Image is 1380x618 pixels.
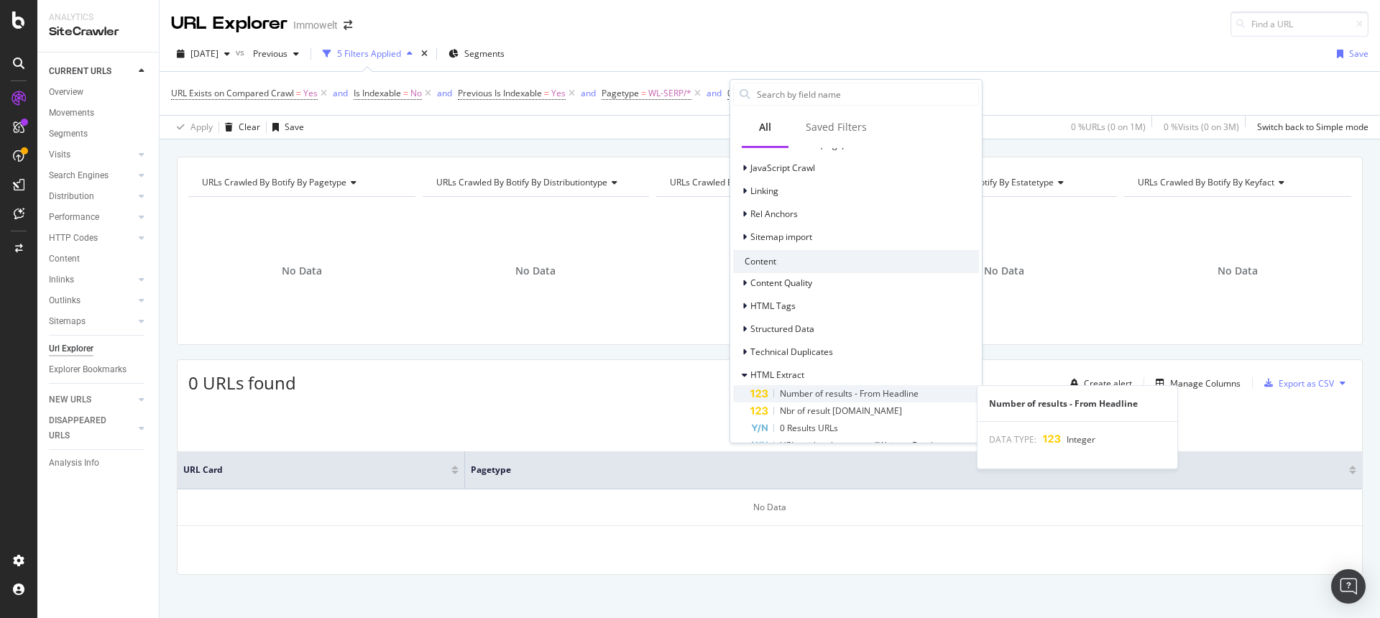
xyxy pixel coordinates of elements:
[1150,374,1241,392] button: Manage Columns
[1331,42,1368,65] button: Save
[49,106,149,121] a: Movements
[443,42,510,65] button: Segments
[303,83,318,103] span: Yes
[190,47,218,60] span: 2025 Oct. 3rd
[49,64,111,79] div: CURRENT URLS
[333,86,348,100] button: and
[49,85,149,100] a: Overview
[1135,171,1338,194] h4: URLs Crawled By Botify By keyfact
[49,147,70,162] div: Visits
[780,387,919,400] span: Number of results - From Headline
[49,272,134,287] a: Inlinks
[433,171,637,194] h4: URLs Crawled By Botify By distributiontype
[1218,264,1258,278] span: No Data
[296,87,301,99] span: =
[293,18,338,32] div: Immowelt
[49,126,149,142] a: Segments
[190,121,213,133] div: Apply
[750,231,812,243] span: Sitemap import
[49,272,74,287] div: Inlinks
[403,87,408,99] span: =
[354,87,401,99] span: Is Indexable
[171,87,294,99] span: URL Exists on Compared Crawl
[49,189,134,204] a: Distribution
[1349,47,1368,60] div: Save
[901,171,1105,194] h4: URLs Crawled By Botify By estatetype
[49,314,134,329] a: Sitemaps
[750,369,804,381] span: HTML Extract
[49,413,121,443] div: DISAPPEARED URLS
[1064,372,1132,395] button: Create alert
[188,371,296,395] span: 0 URLs found
[344,20,352,30] div: arrow-right-arrow-left
[759,120,771,134] div: All
[337,47,401,60] div: 5 Filters Applied
[1257,121,1368,133] div: Switch back to Simple mode
[49,392,134,407] a: NEW URLS
[806,120,867,134] div: Saved Filters
[239,121,260,133] div: Clear
[1138,176,1274,188] span: URLs Crawled By Botify By keyfact
[247,42,305,65] button: Previous
[49,362,126,377] div: Explorer Bookmarks
[410,83,422,103] span: No
[219,116,260,139] button: Clear
[202,176,346,188] span: URLs Crawled By Botify By pagetype
[1259,372,1334,395] button: Export as CSV
[437,87,452,99] div: and
[1279,377,1334,389] div: Export as CSV
[733,250,979,273] div: Content
[183,463,448,476] span: URL Card
[755,83,978,105] input: Search by field name
[49,392,91,407] div: NEW URLS
[780,405,902,417] span: Nbr of result [DOMAIN_NAME]
[464,47,505,60] span: Segments
[171,116,213,139] button: Apply
[49,456,99,471] div: Analysis Info
[178,489,1362,526] div: No Data
[49,341,93,356] div: Url Explorer
[171,11,287,36] div: URL Explorer
[602,87,639,99] span: Pagetype
[670,176,823,188] span: URLs Crawled By Botify By botify_dash
[904,176,1054,188] span: URLs Crawled By Botify By estatetype
[236,46,247,58] span: vs
[667,171,870,194] h4: URLs Crawled By Botify By botify_dash
[267,116,304,139] button: Save
[49,85,83,100] div: Overview
[1071,121,1146,133] div: 0 % URLs ( 0 on 1M )
[49,147,134,162] a: Visits
[750,323,814,335] span: Structured Data
[418,47,431,61] div: times
[49,189,94,204] div: Distribution
[750,208,798,220] span: Rel Anchors
[49,252,80,267] div: Content
[247,47,287,60] span: Previous
[49,362,149,377] a: Explorer Bookmarks
[471,463,1328,476] span: Pagetype
[1164,121,1239,133] div: 0 % Visits ( 0 on 3M )
[171,42,236,65] button: [DATE]
[49,106,94,121] div: Movements
[49,24,147,40] div: SiteCrawler
[49,168,134,183] a: Search Engines
[282,264,322,278] span: No Data
[515,264,556,278] span: No Data
[641,87,646,99] span: =
[49,210,134,225] a: Performance
[49,456,149,471] a: Analysis Info
[551,83,566,103] span: Yes
[49,231,134,246] a: HTTP Codes
[436,176,607,188] span: URLs Crawled By Botify By distributiontype
[49,293,80,308] div: Outlinks
[199,171,402,194] h4: URLs Crawled By Botify By pagetype
[581,86,596,100] button: and
[750,185,778,197] span: Linking
[317,42,418,65] button: 5 Filters Applied
[750,346,833,358] span: Technical Duplicates
[285,121,304,133] div: Save
[49,413,134,443] a: DISAPPEARED URLS
[1331,569,1366,604] div: Open Intercom Messenger
[707,86,722,100] button: and
[437,86,452,100] button: and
